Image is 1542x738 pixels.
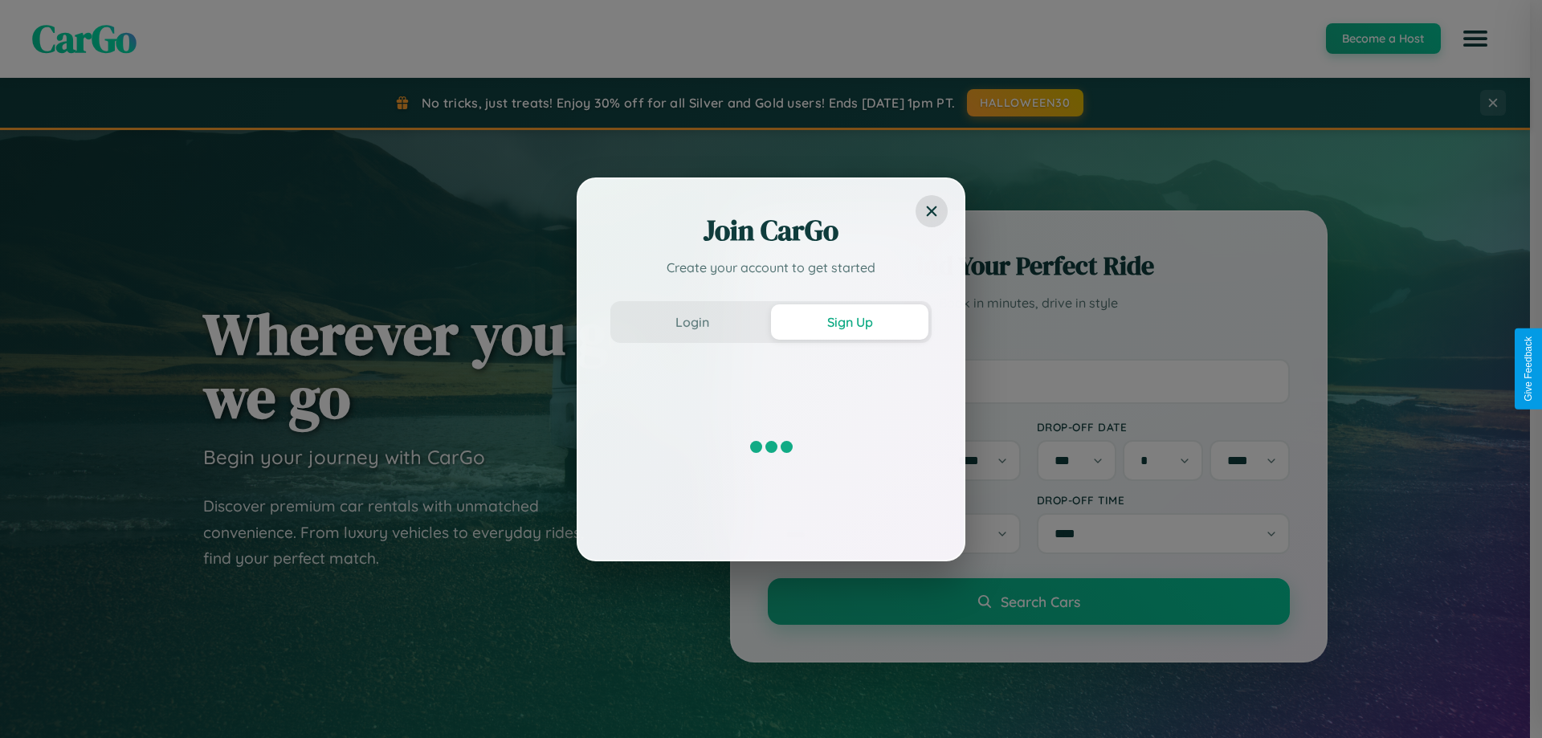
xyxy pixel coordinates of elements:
button: Login [614,304,771,340]
button: Sign Up [771,304,928,340]
iframe: Intercom live chat [16,683,55,722]
div: Give Feedback [1523,336,1534,402]
h2: Join CarGo [610,211,932,250]
p: Create your account to get started [610,258,932,277]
